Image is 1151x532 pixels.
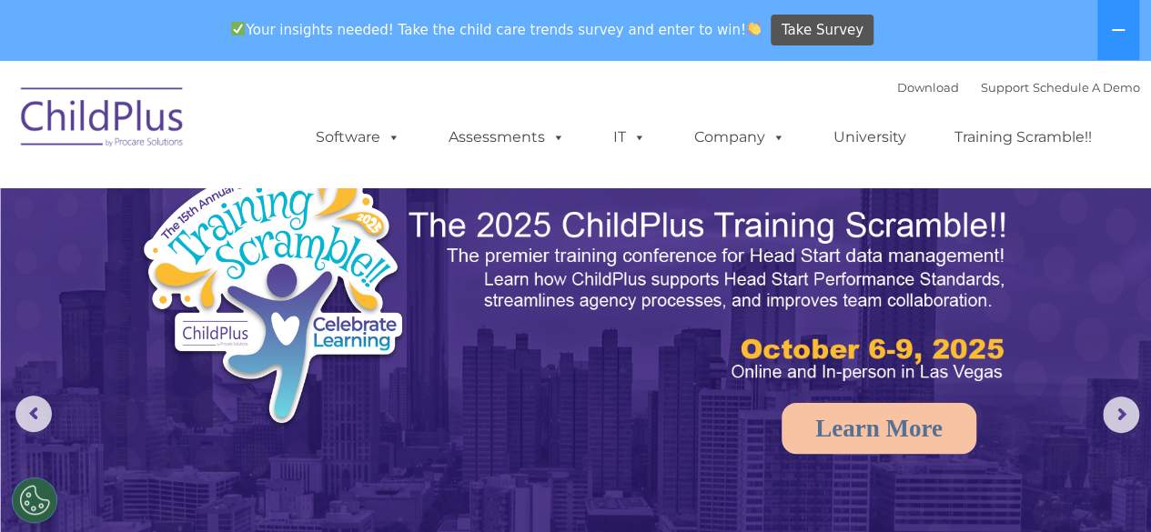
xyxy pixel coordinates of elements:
a: Assessments [430,119,583,156]
button: Cookies Settings [12,477,57,523]
img: 👏 [747,22,761,35]
a: Download [897,80,959,95]
a: Company [676,119,803,156]
a: Learn More [782,403,976,454]
a: Support [981,80,1029,95]
span: Your insights needed! Take the child care trends survey and enter to win! [224,12,769,47]
a: Schedule A Demo [1033,80,1140,95]
a: Take Survey [771,15,873,46]
img: ✅ [231,22,245,35]
span: Take Survey [782,15,863,46]
a: Training Scramble!! [936,119,1110,156]
a: Software [298,119,419,156]
span: Last name [253,120,308,134]
a: IT [595,119,664,156]
a: University [815,119,924,156]
span: Phone number [253,195,330,208]
img: ChildPlus by Procare Solutions [12,75,194,166]
font: | [897,80,1140,95]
